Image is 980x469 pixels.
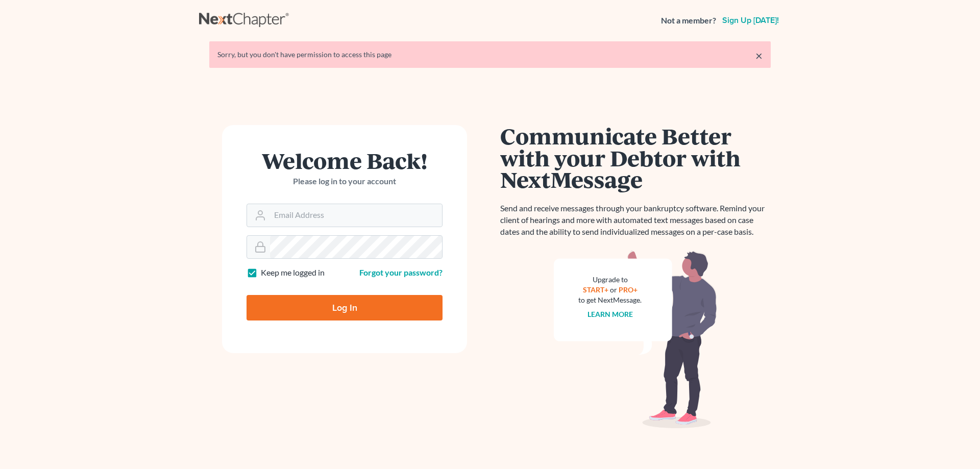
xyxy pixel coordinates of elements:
p: Send and receive messages through your bankruptcy software. Remind your client of hearings and mo... [500,203,771,238]
strong: Not a member? [661,15,716,27]
a: Forgot your password? [359,267,443,277]
label: Keep me logged in [261,267,325,279]
h1: Communicate Better with your Debtor with NextMessage [500,125,771,190]
input: Email Address [270,204,442,227]
span: or [610,285,617,294]
input: Log In [247,295,443,320]
a: Sign up [DATE]! [720,16,781,24]
div: Sorry, but you don't have permission to access this page [217,50,763,60]
h1: Welcome Back! [247,150,443,171]
a: PRO+ [619,285,638,294]
img: nextmessage_bg-59042aed3d76b12b5cd301f8e5b87938c9018125f34e5fa2b7a6b67550977c72.svg [554,250,717,429]
a: × [755,50,763,62]
div: to get NextMessage. [578,295,642,305]
a: Learn more [587,310,633,318]
div: Upgrade to [578,275,642,285]
a: START+ [583,285,608,294]
p: Please log in to your account [247,176,443,187]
